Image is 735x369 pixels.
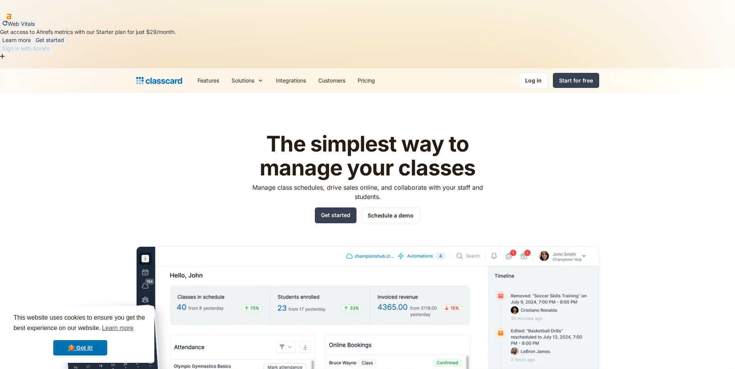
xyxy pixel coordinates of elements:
a: Get started [315,207,357,223]
div: Start for free [559,76,593,84]
a: Integrations [270,72,312,89]
span: Sign in with Ahrefs [2,45,49,52]
a: Customers [312,72,351,89]
a: Schedule a demo [361,207,420,223]
a: home [136,75,182,86]
a: Pricing [351,72,381,89]
a: learn more about cookies [101,322,135,334]
span: This website uses cookies to ensure you get the best experience on our website. [14,313,147,334]
div: Solutions [231,76,254,84]
button: Get started [33,36,66,44]
div: Log in [525,76,542,84]
a: Log in [519,72,548,88]
a: dismiss cookie message [53,340,107,356]
a: Features [191,72,225,89]
div: Solutions [225,72,270,89]
h1: The simplest way to manage your classes [245,132,490,180]
p: Manage class schedules, drive sales online, and collaborate with your staff and students. [245,183,490,201]
span: Web Vitals [8,20,35,27]
a: Start for free [553,73,599,88]
div: cookieconsent [6,306,154,363]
